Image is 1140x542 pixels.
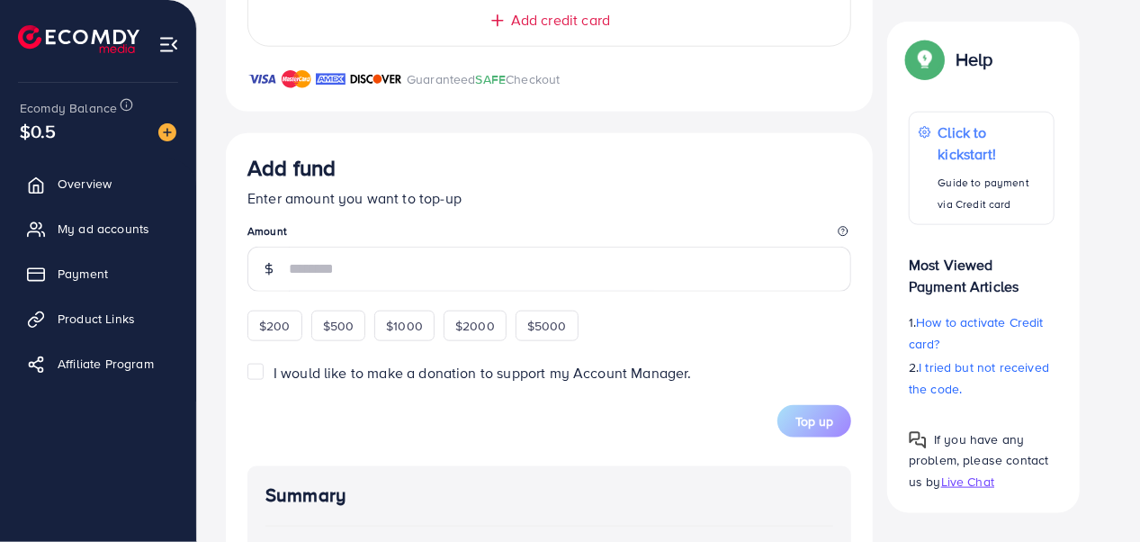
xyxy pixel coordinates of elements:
[350,68,402,90] img: brand
[909,357,1055,400] p: 2.
[58,355,154,373] span: Affiliate Program
[909,239,1055,297] p: Most Viewed Payment Articles
[527,317,567,335] span: $5000
[909,431,927,449] img: Popup guide
[247,68,277,90] img: brand
[909,43,941,76] img: Popup guide
[777,405,851,438] button: Top up
[158,34,179,55] img: menu
[956,49,993,70] p: Help
[909,358,1049,398] span: I tried but not received the code.
[909,430,1049,490] span: If you have any problem, please contact us by
[511,10,610,31] span: Add credit card
[795,412,833,430] span: Top up
[20,118,57,144] span: $0.5
[938,122,1045,165] p: Click to kickstart!
[58,310,135,328] span: Product Links
[282,68,311,90] img: brand
[247,155,336,181] h3: Add fund
[13,346,183,382] a: Affiliate Program
[247,187,851,209] p: Enter amount you want to top-up
[316,68,346,90] img: brand
[247,223,851,246] legend: Amount
[265,484,833,507] h4: Summary
[13,301,183,337] a: Product Links
[18,25,139,53] img: logo
[13,211,183,247] a: My ad accounts
[13,256,183,292] a: Payment
[20,99,117,117] span: Ecomdy Balance
[909,313,1044,353] span: How to activate Credit card?
[58,175,112,193] span: Overview
[455,317,495,335] span: $2000
[909,312,1055,355] p: 1.
[938,172,1045,215] p: Guide to payment via Credit card
[259,317,291,335] span: $200
[13,166,183,202] a: Overview
[274,363,692,383] span: I would like to make a donation to support my Account Manager.
[1064,461,1127,528] iframe: Chat
[58,265,108,283] span: Payment
[386,317,423,335] span: $1000
[941,472,994,490] span: Live Chat
[323,317,355,335] span: $500
[158,123,176,141] img: image
[407,68,561,90] p: Guaranteed Checkout
[58,220,149,238] span: My ad accounts
[476,70,507,88] span: SAFE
